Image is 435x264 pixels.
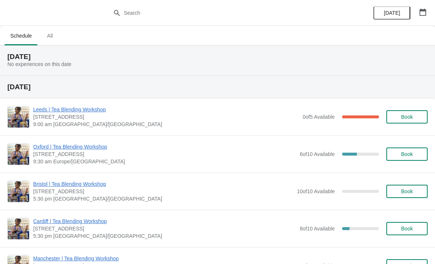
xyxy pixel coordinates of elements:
[33,195,293,202] span: 5:30 pm [GEOGRAPHIC_DATA]/[GEOGRAPHIC_DATA]
[8,218,29,239] img: Cardiff | Tea Blending Workshop | 1-3 Royal Arcade, Cardiff CF10 1AE, UK | 5:30 pm Europe/London
[401,151,413,157] span: Book
[7,53,428,60] h2: [DATE]
[33,232,296,240] span: 5:30 pm [GEOGRAPHIC_DATA]/[GEOGRAPHIC_DATA]
[401,188,413,194] span: Book
[33,106,299,113] span: Leeds | Tea Blending Workshop
[386,110,428,124] button: Book
[8,181,29,202] img: Bristol | Tea Blending Workshop | 73 Park Street, Bristol, BS1 5PB | 5:30 pm Europe/London
[41,29,59,42] span: All
[297,188,335,194] span: 10 of 10 Available
[123,6,326,20] input: Search
[33,225,296,232] span: [STREET_ADDRESS]
[33,180,293,188] span: Bristol | Tea Blending Workshop
[386,147,428,161] button: Book
[33,150,296,158] span: [STREET_ADDRESS]
[401,226,413,232] span: Book
[4,29,38,42] span: Schedule
[384,10,400,16] span: [DATE]
[33,218,296,225] span: Cardiff | Tea Blending Workshop
[33,113,299,121] span: [STREET_ADDRESS]
[7,83,428,91] h2: [DATE]
[300,151,335,157] span: 6 of 10 Available
[33,158,296,165] span: 9:30 am Europe/[GEOGRAPHIC_DATA]
[401,114,413,120] span: Book
[7,61,72,67] span: No experiences on this date
[373,6,410,20] button: [DATE]
[33,255,296,262] span: Manchester | Tea Blending Workshop
[33,188,293,195] span: [STREET_ADDRESS]
[8,143,29,165] img: Oxford | Tea Blending Workshop | 23 High Street, Oxford, OX1 4AH | 9:30 am Europe/London
[300,226,335,232] span: 8 of 10 Available
[8,106,29,128] img: Leeds | Tea Blending Workshop | Unit 42, Queen Victoria St, Victoria Quarter, Leeds, LS1 6BE | 9:...
[33,121,299,128] span: 9:00 am [GEOGRAPHIC_DATA]/[GEOGRAPHIC_DATA]
[303,114,335,120] span: 0 of 5 Available
[33,143,296,150] span: Oxford | Tea Blending Workshop
[386,185,428,198] button: Book
[386,222,428,235] button: Book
